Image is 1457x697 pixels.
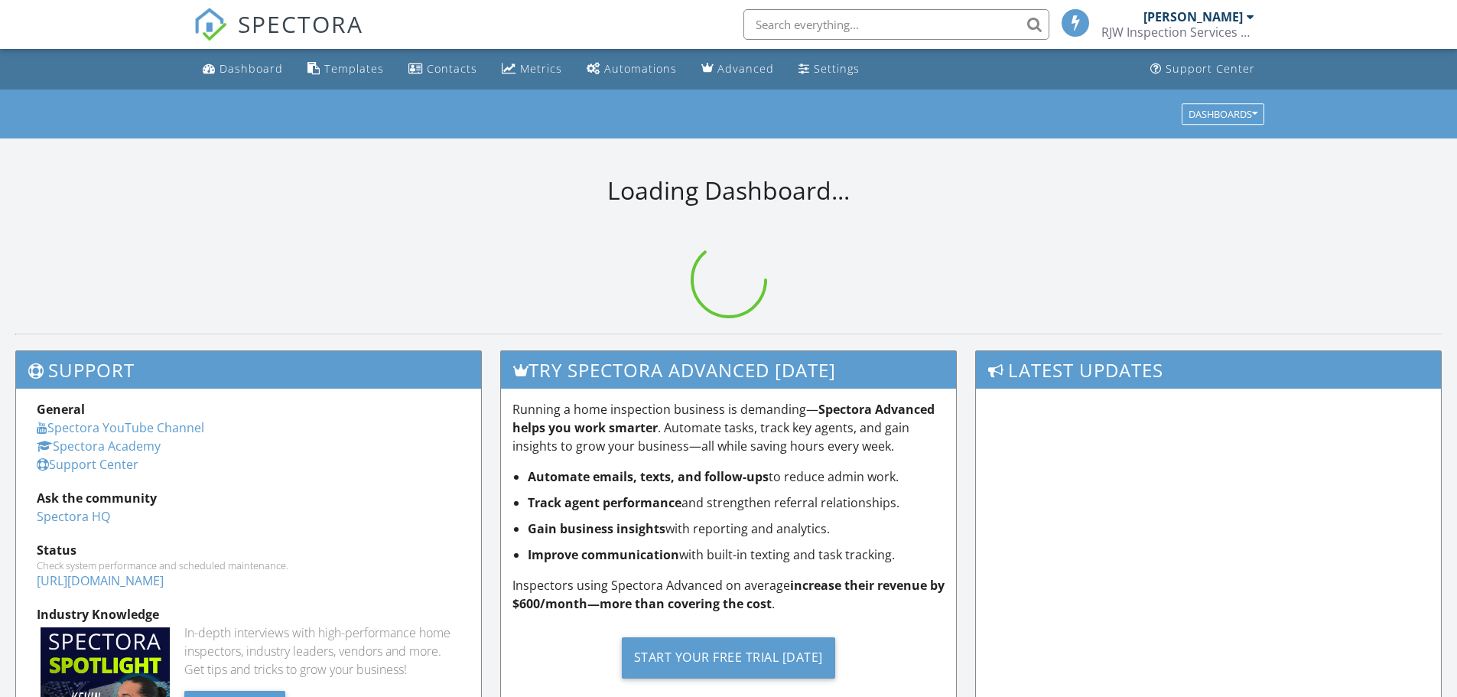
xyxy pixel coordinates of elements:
a: Metrics [496,55,568,83]
a: SPECTORA [194,21,363,53]
strong: Spectora Advanced helps you work smarter [512,401,935,436]
a: Support Center [37,456,138,473]
div: Settings [814,61,860,76]
p: Running a home inspection business is demanding— . Automate tasks, track key agents, and gain ins... [512,400,945,455]
strong: Improve communication [528,546,679,563]
a: Contacts [402,55,483,83]
a: [URL][DOMAIN_NAME] [37,572,164,589]
p: Inspectors using Spectora Advanced on average . [512,576,945,613]
div: Metrics [520,61,562,76]
div: [PERSON_NAME] [1143,9,1243,24]
div: RJW Inspection Services LLC [1101,24,1254,40]
div: Dashboard [220,61,283,76]
a: Automations (Basic) [581,55,683,83]
li: and strengthen referral relationships. [528,493,945,512]
div: Contacts [427,61,477,76]
a: Spectora HQ [37,508,110,525]
div: Industry Knowledge [37,605,460,624]
img: The Best Home Inspection Software - Spectora [194,8,227,41]
strong: increase their revenue by $600/month—more than covering the cost [512,577,945,612]
div: Advanced [717,61,774,76]
li: to reduce admin work. [528,467,945,486]
strong: Automate emails, texts, and follow-ups [528,468,769,485]
a: Spectora YouTube Channel [37,419,204,436]
a: Start Your Free Trial [DATE] [512,625,945,690]
h3: Support [16,351,481,389]
div: Dashboards [1189,109,1257,119]
button: Dashboards [1182,103,1264,125]
h3: Latest Updates [976,351,1441,389]
div: Support Center [1166,61,1255,76]
a: Settings [792,55,866,83]
a: Dashboard [197,55,289,83]
div: Start Your Free Trial [DATE] [622,637,835,679]
a: Support Center [1144,55,1261,83]
div: Status [37,541,460,559]
h3: Try spectora advanced [DATE] [501,351,957,389]
div: Check system performance and scheduled maintenance. [37,559,460,572]
strong: Gain business insights [528,520,665,537]
div: Automations [604,61,677,76]
div: In-depth interviews with high-performance home inspectors, industry leaders, vendors and more. Ge... [184,624,460,679]
div: Ask the community [37,489,460,507]
span: SPECTORA [238,8,363,40]
li: with built-in texting and task tracking. [528,546,945,564]
div: Templates [324,61,384,76]
a: Advanced [695,55,780,83]
li: with reporting and analytics. [528,519,945,538]
a: Templates [301,55,390,83]
input: Search everything... [743,9,1049,40]
a: Spectora Academy [37,438,161,454]
strong: General [37,401,85,418]
strong: Track agent performance [528,494,681,511]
